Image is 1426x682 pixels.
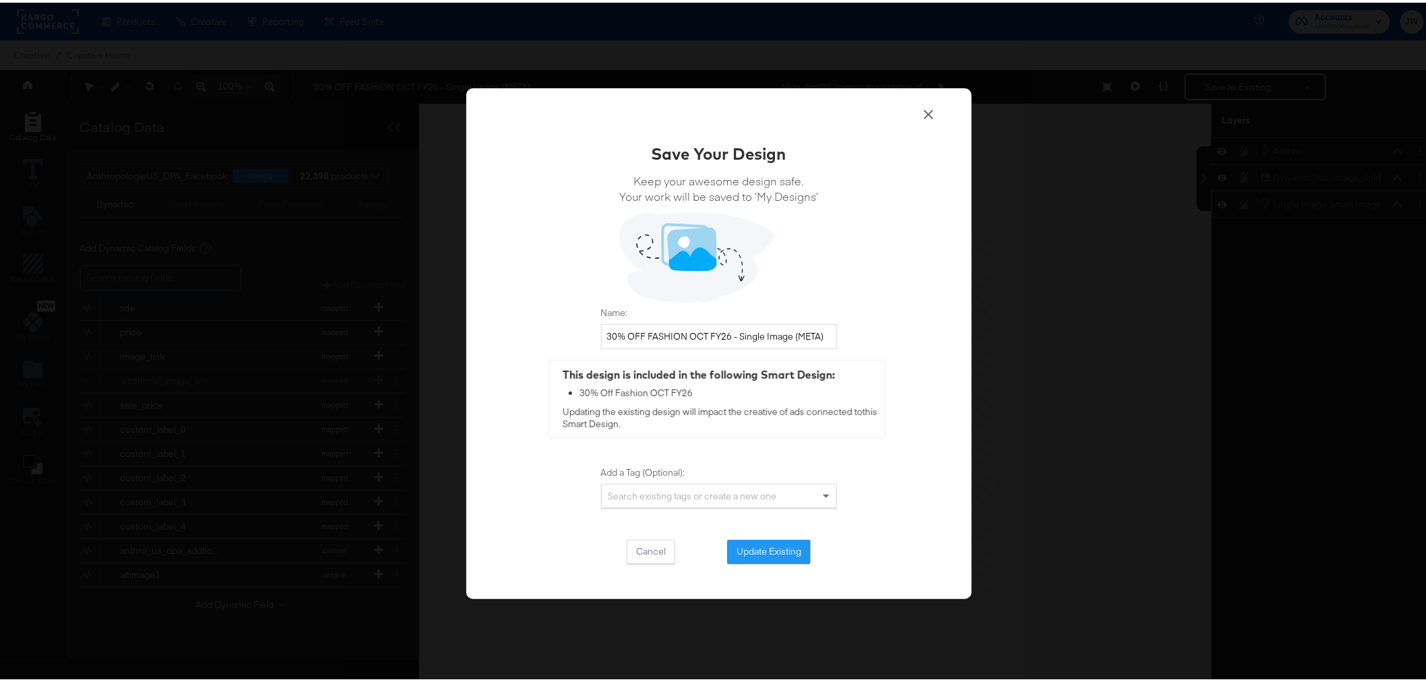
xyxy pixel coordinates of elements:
div: Updating the existing design will impact the creative of ads connected to this Smart Design . [549,358,885,435]
button: Cancel [627,537,675,561]
div: This design is included in the following Smart Design: [563,365,878,380]
div: Search existing tags or create a new one [602,482,836,505]
label: Add a Tag (Optional): [601,464,837,476]
label: Name: [601,304,837,317]
button: Update Existing [727,537,811,561]
div: Save Your Design [652,139,786,162]
div: 30% Off Fashion OCT FY26 [580,384,878,397]
span: Keep your awesome design safe. [619,170,818,186]
span: Your work will be saved to ‘My Designs’ [619,186,818,201]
